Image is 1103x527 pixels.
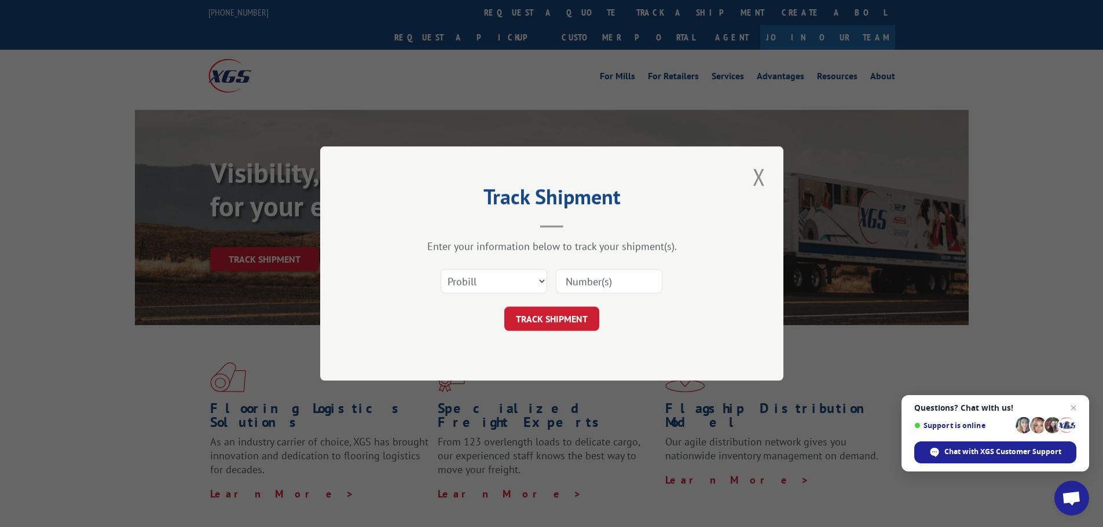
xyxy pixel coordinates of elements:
h2: Track Shipment [378,189,725,211]
div: Enter your information below to track your shipment(s). [378,239,725,253]
a: Open chat [1054,481,1089,515]
button: Close modal [749,161,769,193]
span: Questions? Chat with us! [914,403,1076,412]
span: Support is online [914,421,1012,430]
button: TRACK SHIPMENT [504,307,599,331]
input: Number(s) [556,269,662,293]
span: Chat with XGS Customer Support [914,441,1076,463]
span: Chat with XGS Customer Support [944,447,1061,457]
